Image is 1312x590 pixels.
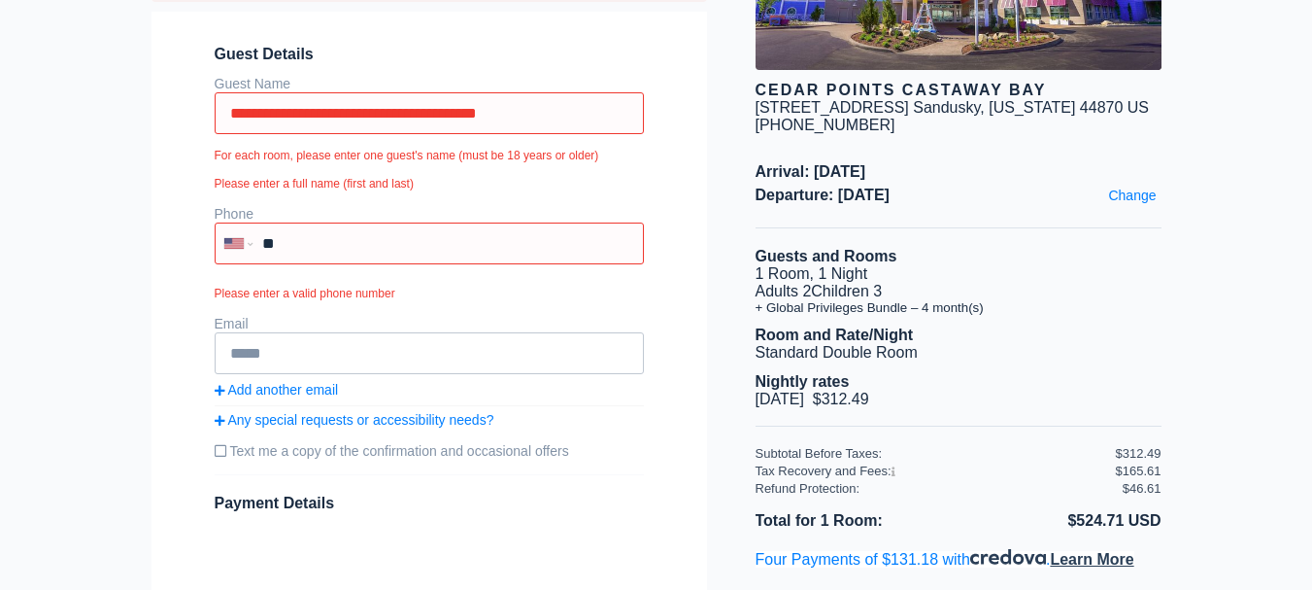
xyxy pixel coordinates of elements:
[811,283,882,299] span: Children 3
[756,99,909,117] div: [STREET_ADDRESS]
[1050,551,1133,568] span: Learn More
[1123,481,1161,496] div: $46.61
[756,283,1161,300] li: Adults 2
[959,508,1161,534] li: $524.71 USD
[215,435,644,467] label: Text me a copy of the confirmation and occasional offers
[215,382,644,398] a: Add another email
[215,46,644,63] span: Guest Details
[215,177,644,191] small: Please enter a full name (first and last)
[756,551,1134,568] a: Four Payments of $131.18 with.Learn More
[756,187,1161,204] span: Departure: [DATE]
[756,327,914,343] b: Room and Rate/Night
[989,99,1075,116] span: [US_STATE]
[215,287,644,300] small: Please enter a valid phone number
[756,265,1161,283] li: 1 Room, 1 Night
[215,495,335,511] span: Payment Details
[756,248,897,264] b: Guests and Rooms
[1103,183,1161,208] a: Change
[756,391,869,407] span: [DATE] $312.49
[913,99,985,116] span: Sandusky,
[1080,99,1124,116] span: 44870
[756,82,1161,99] div: Cedar Points Castaway Bay
[215,316,249,331] label: Email
[215,412,644,428] a: Any special requests or accessibility needs?
[756,300,1161,315] li: + Global Privileges Bundle – 4 month(s)
[756,551,1134,568] span: Four Payments of $131.18 with .
[756,464,1116,478] div: Tax Recovery and Fees:
[215,206,253,222] label: Phone
[1116,446,1161,461] div: $312.49
[756,446,1116,461] div: Subtotal Before Taxes:
[215,76,291,91] label: Guest Name
[1127,99,1149,116] span: US
[215,149,644,162] small: For each room, please enter one guest's name (must be 18 years or older)
[217,225,257,262] div: United States: +1
[756,481,1123,496] div: Refund Protection:
[756,344,1161,362] li: Standard Double Room
[756,508,959,534] li: Total for 1 Room:
[756,373,850,390] b: Nightly rates
[756,163,1161,181] span: Arrival: [DATE]
[1116,464,1161,478] div: $165.61
[756,117,1161,134] div: [PHONE_NUMBER]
